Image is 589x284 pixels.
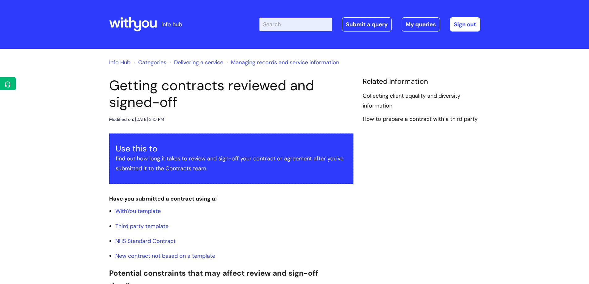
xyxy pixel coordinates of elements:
[109,77,353,111] h1: Getting contracts reviewed and signed-off
[450,17,480,32] a: Sign out
[363,115,478,123] a: How to prepare a contract with a third party
[259,18,332,31] input: Search
[109,195,217,202] strong: Have you submitted a contract using a:
[115,223,169,230] a: Third party template
[115,252,215,260] a: New contract not based on a template
[174,59,223,66] a: Delivering a service
[342,17,392,32] a: Submit a query
[109,116,164,123] div: Modified on: [DATE] 3:10 PM
[161,19,182,29] p: info hub
[116,154,347,174] p: find out how long it takes to review and sign-off your contract or agreement after you've submitt...
[116,144,347,154] h3: Use this to
[132,57,166,67] li: Solution home
[109,59,130,66] a: Info Hub
[402,17,440,32] a: My queries
[168,57,223,67] li: Delivering a service
[115,207,161,215] a: WithYou template
[138,59,166,66] a: Categories
[363,77,480,86] h4: Related Information
[225,57,339,67] li: Managing records and service information
[363,92,460,110] a: Collecting client equality and diversity information
[231,59,339,66] a: Managing records and service information
[115,237,176,245] a: NHS Standard Contract
[259,17,480,32] div: | -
